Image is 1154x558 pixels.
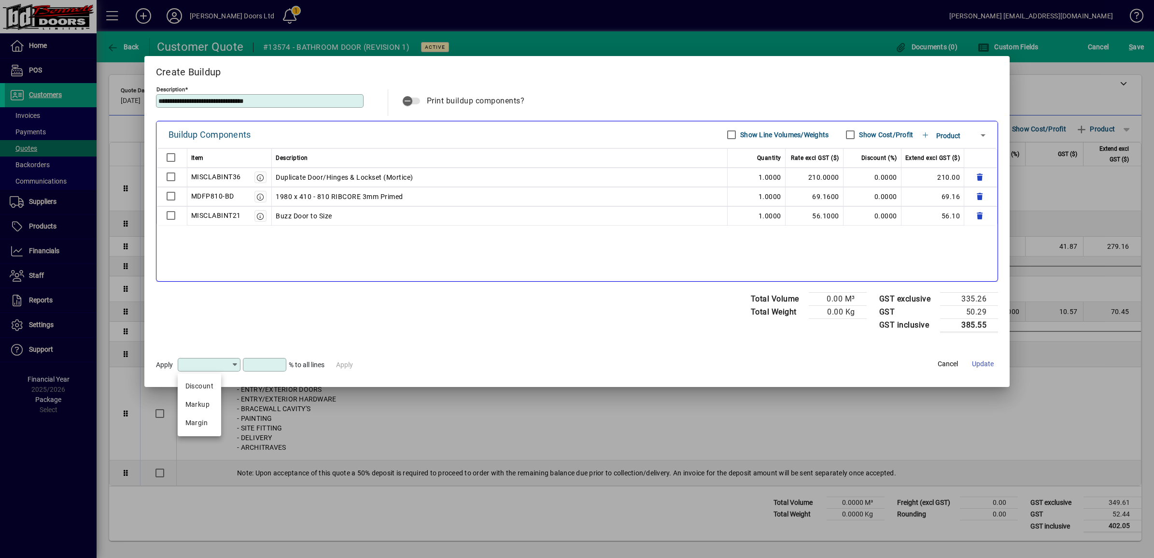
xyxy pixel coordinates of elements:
td: GST [874,305,941,318]
span: Quantity [757,152,781,164]
span: Print buildup components? [427,96,525,105]
td: 0.00 Kg [809,305,867,318]
span: Extend excl GST ($) [905,152,960,164]
span: Rate excl GST ($) [791,152,839,164]
td: 69.16 [901,187,965,206]
td: 1.0000 [728,168,786,187]
div: MDFP810-BD [191,190,234,202]
td: 0.00 M³ [809,292,867,305]
span: Product [936,132,960,140]
td: 50.29 [940,305,998,318]
td: 0.0000 [844,168,901,187]
td: 335.26 [940,292,998,305]
td: 1980 x 410 - 810 RIBCORE 3mm Primed [272,187,728,206]
span: Description [276,152,308,164]
mat-option: Discount [178,377,222,396]
span: Cancel [938,359,958,369]
span: Discount (%) [861,152,897,164]
div: 69.1600 [789,191,839,202]
div: Discount [185,381,214,391]
td: Buzz Door to Size [272,206,728,226]
div: Buildup Components [169,127,251,143]
div: MISCLABINT36 [191,171,241,183]
td: 1.0000 [728,187,786,206]
mat-option: Markup [178,396,222,414]
label: Show Line Volumes/Weights [738,130,829,140]
button: Cancel [932,355,963,372]
span: Item [191,152,204,164]
mat-label: Description [156,86,185,92]
td: 385.55 [940,318,998,332]
td: 1.0000 [728,206,786,226]
span: Update [972,359,994,369]
td: GST exclusive [874,292,941,305]
td: GST inclusive [874,318,941,332]
td: 0.0000 [844,187,901,206]
div: Margin [185,418,214,428]
td: Total Weight [746,305,809,318]
div: 210.0000 [789,172,839,183]
div: Markup [185,400,214,410]
div: 56.1000 [789,210,839,222]
h2: Create Buildup [144,56,1010,84]
mat-option: Margin [178,414,222,432]
td: Duplicate Door/Hinges & Lockset (Mortice) [272,168,728,187]
button: Update [967,355,998,372]
span: Apply [156,361,173,369]
td: 210.00 [901,168,965,187]
td: Total Volume [746,292,809,305]
td: 0.0000 [844,206,901,226]
td: 56.10 [901,206,965,226]
label: Show Cost/Profit [857,130,913,140]
div: MISCLABINT21 [191,210,241,221]
span: % to all lines [289,361,324,369]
